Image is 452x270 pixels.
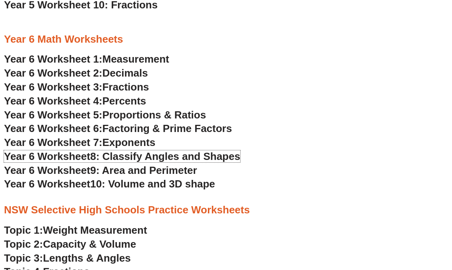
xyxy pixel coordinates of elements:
a: Year 6 Worksheet9: Area and Perimeter [4,164,197,176]
a: Year 6 Worksheet 3:Fractions [4,81,149,93]
a: Year 6 Worksheet 5:Proportions & Ratios [4,109,206,121]
a: Year 6 Worksheet 4:Percents [4,95,146,107]
span: Topic 3: [4,252,43,264]
span: Decimals [103,67,148,79]
span: Year 6 Worksheet [4,150,90,162]
span: Lengths & Angles [43,252,131,264]
iframe: Chat Widget [315,180,452,270]
span: 9: Area and Perimeter [90,164,197,176]
span: 10: Volume and 3D shape [90,178,215,190]
a: Topic 2:Capacity & Volume [4,238,136,250]
span: Year 6 Worksheet 6: [4,122,103,134]
span: Topic 1: [4,224,43,236]
a: Year 6 Worksheet10: Volume and 3D shape [4,178,215,190]
a: Year 6 Worksheet 7:Exponents [4,136,155,148]
a: Topic 3:Lengths & Angles [4,252,131,264]
a: Year 6 Worksheet8: Classify Angles and Shapes [4,150,240,162]
span: Year 6 Worksheet 7: [4,136,103,148]
span: Year 6 Worksheet 4: [4,95,103,107]
span: Year 6 Worksheet 5: [4,109,103,121]
a: Year 6 Worksheet 2:Decimals [4,67,148,79]
span: Factoring & Prime Factors [103,122,232,134]
a: Year 6 Worksheet 6:Factoring & Prime Factors [4,122,232,134]
h3: Year 6 Math Worksheets [4,33,448,46]
span: Year 6 Worksheet [4,164,90,176]
span: Year 6 Worksheet 1: [4,53,103,65]
span: Year 6 Worksheet 2: [4,67,103,79]
h3: NSW Selective High Schools Practice Worksheets [4,203,448,217]
span: Fractions [103,81,149,93]
span: Exponents [103,136,156,148]
span: Weight Measurement [43,224,147,236]
span: 8: Classify Angles and Shapes [90,150,240,162]
span: Year 6 Worksheet 3: [4,81,103,93]
span: Capacity & Volume [43,238,136,250]
span: Measurement [103,53,170,65]
a: Year 6 Worksheet 1:Measurement [4,53,169,65]
span: Year 6 Worksheet [4,178,90,190]
span: Topic 2: [4,238,43,250]
span: Proportions & Ratios [103,109,206,121]
span: Percents [103,95,146,107]
a: Topic 1:Weight Measurement [4,224,147,236]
